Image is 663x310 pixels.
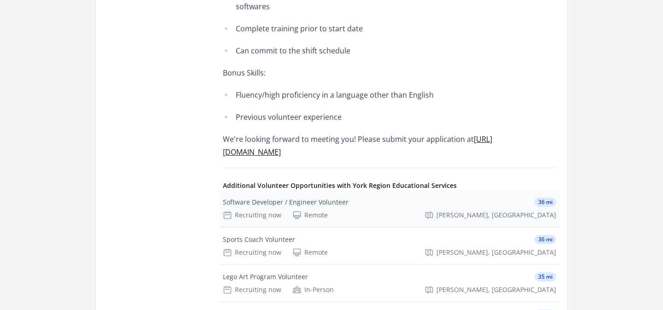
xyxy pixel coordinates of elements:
[223,285,281,294] div: Recruiting now
[223,235,295,244] div: Sports Coach Volunteer
[223,198,349,207] div: Software Developer / Engineer Volunteer
[436,285,556,294] span: [PERSON_NAME], [GEOGRAPHIC_DATA]
[535,272,556,281] span: 35 mi
[223,44,492,57] li: Can commit to the shift schedule
[535,235,556,244] span: 36 mi
[223,111,492,123] li: Previous volunteer experience
[219,228,560,264] a: Sports Coach Volunteer 36 mi Recruiting now Remote [PERSON_NAME], [GEOGRAPHIC_DATA]
[292,285,334,294] div: In-Person
[223,211,281,220] div: Recruiting now
[292,211,328,220] div: Remote
[223,248,281,257] div: Recruiting now
[223,88,492,101] li: Fluency/high proficiency in a language other than English
[219,190,560,227] a: Software Developer / Engineer Volunteer 36 mi Recruiting now Remote [PERSON_NAME], [GEOGRAPHIC_DATA]
[292,248,328,257] div: Remote
[535,198,556,207] span: 36 mi
[223,66,492,79] p: Bonus Skills:
[223,181,556,190] h4: Additional Volunteer Opportunities with York Region Educational Services
[223,133,492,158] p: We're looking forward to meeting you! Please submit your application at
[436,211,556,220] span: [PERSON_NAME], [GEOGRAPHIC_DATA]
[436,248,556,257] span: [PERSON_NAME], [GEOGRAPHIC_DATA]
[223,272,308,281] div: Lego Art Program Volunteer
[223,22,492,35] li: Complete training prior to start date
[219,265,560,302] a: Lego Art Program Volunteer 35 mi Recruiting now In-Person [PERSON_NAME], [GEOGRAPHIC_DATA]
